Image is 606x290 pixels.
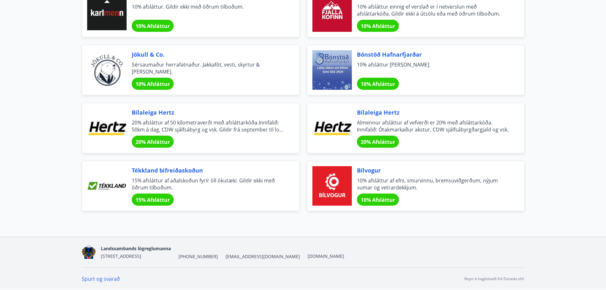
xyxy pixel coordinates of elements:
[82,275,120,282] a: Spurt og svarað
[357,61,509,75] span: 10% afsláttur [PERSON_NAME].
[132,61,284,75] span: Sérsaumaður herrafatnaður. Jakkaföt, vesti, skyrtur & [PERSON_NAME].
[136,81,170,88] span: 10% Afsláttur
[132,177,284,191] span: 15% afsláttur af aðalskoðun fyrir öll ökutæki. Gildir ekki með öðrum tilboðum.
[132,3,284,17] span: 10% afsláttur. Gildir ekki með öðrum tilboðum.
[357,108,509,117] span: Bílaleiga Hertz
[361,23,395,30] span: 10% Afsláttur
[357,3,509,17] span: 10% afsláttur einnig ef verslað er í netverslun með afsláttarkóða. Gildir ekki á útsölu eða með ö...
[101,245,171,251] span: Landssambands lögreglumanna
[361,81,395,88] span: 10% Afsláttur
[226,253,300,260] span: [EMAIL_ADDRESS][DOMAIN_NAME]
[357,119,509,133] span: Almennur afsláttur af vefverði er 20% með afsláttarkóða. Innifalið: Ótakmarkaður akstur, CDW sjál...
[361,196,395,203] span: 10% Afsláttur
[178,253,218,260] span: [PHONE_NUMBER]
[132,50,284,59] span: Jökull & Co.
[464,276,525,282] p: Keyrt á hugbúnaði frá Dorado ehf.
[136,138,170,145] span: 20% Afsláttur
[132,119,284,133] span: 20% afsláttur af 50 kílometraverði með afsláttarkóða.Innifalið: 50km á dag, CDW sjálfsábyrg og vs...
[308,253,344,259] a: [DOMAIN_NAME]
[101,253,141,259] span: [STREET_ADDRESS]
[136,196,170,203] span: 15% Afsláttur
[357,177,509,191] span: 10% afsláttur af efni, smurvinnu, bremsuviðgerðum, nýjum sumar og vetrardekkjum.
[357,50,509,59] span: Bónstöð Hafnarfjarðar
[136,23,170,30] span: 10% Afsláttur
[361,138,395,145] span: 20% Afsláttur
[132,166,284,174] span: Tékkland bifreiðaskoðun
[357,166,509,174] span: Bílvogur
[82,245,96,259] img: 1cqKbADZNYZ4wXUG0EC2JmCwhQh0Y6EN22Kw4FTY.png
[132,108,284,117] span: Bílaleiga Hertz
